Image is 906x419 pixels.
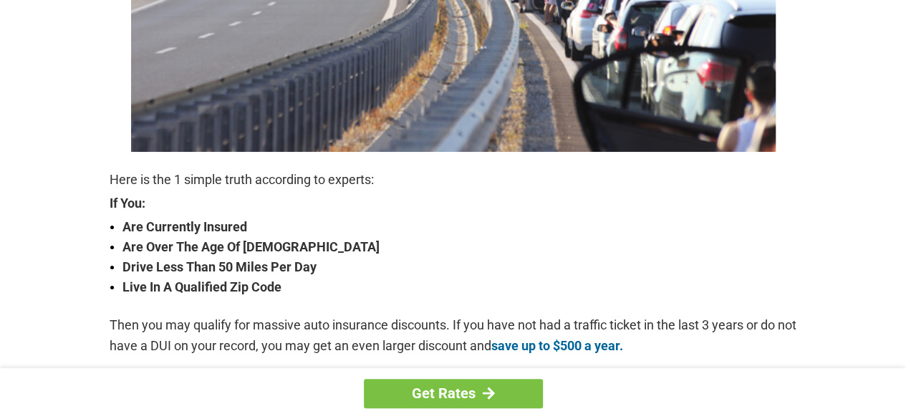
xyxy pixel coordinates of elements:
[110,197,797,210] strong: If You:
[491,338,623,353] a: save up to $500 a year.
[110,170,797,190] p: Here is the 1 simple truth according to experts:
[110,315,797,355] p: Then you may qualify for massive auto insurance discounts. If you have not had a traffic ticket i...
[364,379,543,408] a: Get Rates
[122,217,797,237] strong: Are Currently Insured
[122,277,797,297] strong: Live In A Qualified Zip Code
[122,237,797,257] strong: Are Over The Age Of [DEMOGRAPHIC_DATA]
[122,257,797,277] strong: Drive Less Than 50 Miles Per Day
